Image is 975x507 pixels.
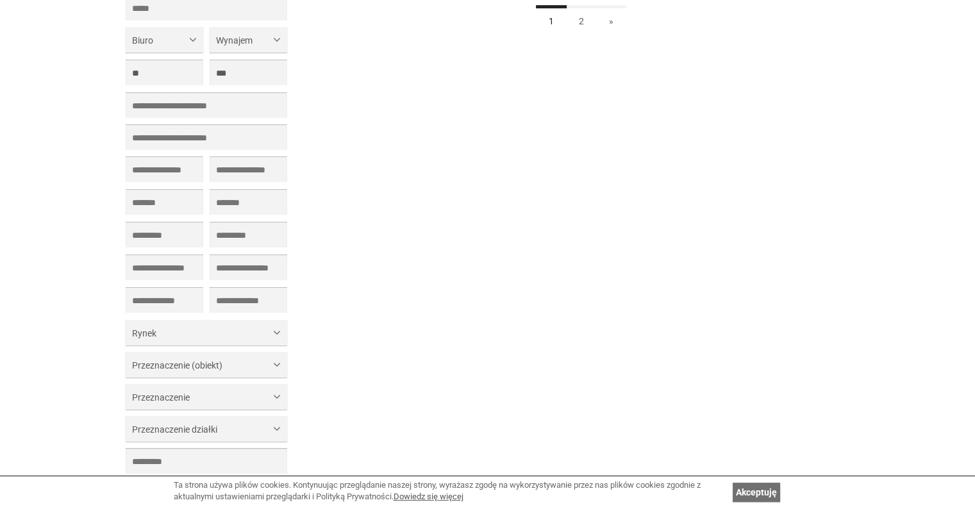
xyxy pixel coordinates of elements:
[174,479,726,503] div: Ta strona używa plików cookies. Kontynuując przeglądanie naszej strony, wyrażasz zgodę na wykorzy...
[126,320,288,345] button: Rynek
[596,5,626,34] a: »
[733,483,780,502] a: Akceptuję
[132,359,272,372] span: Przeznaczenie (obiekt)
[126,27,203,53] button: Biuro
[566,5,597,34] a: 2
[126,384,288,410] button: Przeznaczenie
[216,34,271,47] span: Wynajem
[132,34,187,47] span: Biuro
[126,352,288,378] button: Przeznaczenie (obiekt)
[132,391,272,404] span: Przeznaczenie
[132,423,272,436] span: Przeznaczenie działki
[210,27,287,53] button: Wynajem
[132,327,272,340] span: Rynek
[126,416,288,442] button: Przeznaczenie działki
[536,5,567,34] a: 1
[394,492,463,501] a: Dowiedz się więcej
